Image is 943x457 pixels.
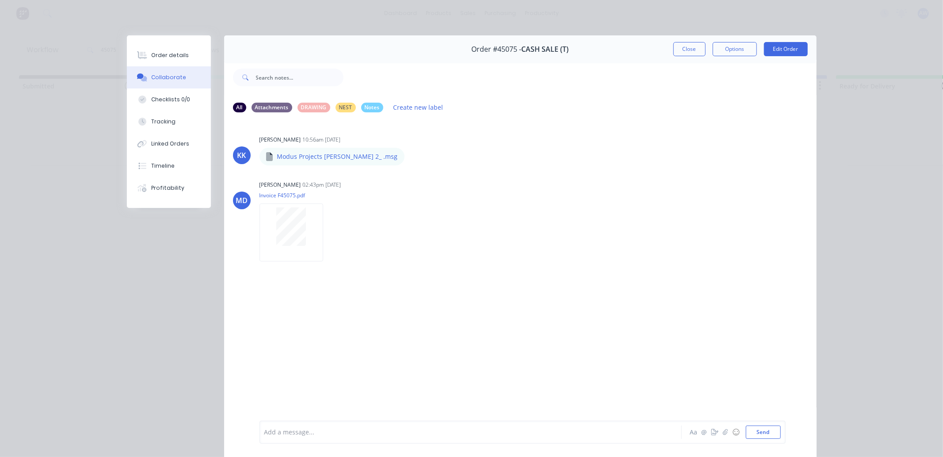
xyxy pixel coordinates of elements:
[233,103,246,112] div: All
[472,45,522,54] span: Order #45075 -
[127,44,211,66] button: Order details
[151,96,190,104] div: Checklists 0/0
[127,155,211,177] button: Timeline
[688,427,699,438] button: Aa
[127,88,211,111] button: Checklists 0/0
[260,181,301,189] div: [PERSON_NAME]
[699,427,710,438] button: @
[151,162,175,170] div: Timeline
[746,426,781,439] button: Send
[127,111,211,133] button: Tracking
[277,152,398,161] p: Modus Projects [PERSON_NAME] 2_ .msg
[127,133,211,155] button: Linked Orders
[713,42,757,56] button: Options
[336,103,356,112] div: NEST
[252,103,292,112] div: Attachments
[151,184,184,192] div: Profitability
[127,177,211,199] button: Profitability
[237,150,246,161] div: KK
[127,66,211,88] button: Collaborate
[389,101,448,113] button: Create new label
[673,42,706,56] button: Close
[303,136,341,144] div: 10:56am [DATE]
[256,69,344,86] input: Search notes...
[151,73,186,81] div: Collaborate
[151,51,189,59] div: Order details
[361,103,383,112] div: Notes
[764,42,808,56] button: Edit Order
[236,195,248,206] div: MD
[522,45,569,54] span: CASH SALE (T)
[260,192,332,199] p: Invoice F45075.pdf
[151,118,176,126] div: Tracking
[731,427,741,438] button: ☺
[303,181,341,189] div: 02:43pm [DATE]
[298,103,330,112] div: DRAWING
[260,136,301,144] div: [PERSON_NAME]
[151,140,189,148] div: Linked Orders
